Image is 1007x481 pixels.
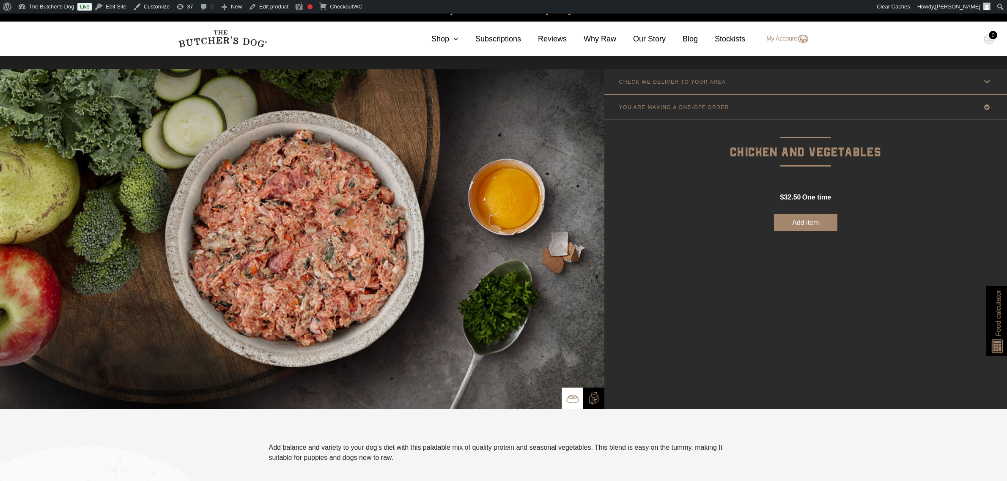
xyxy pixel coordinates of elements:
a: CHECK WE DELIVER TO YOUR AREA [604,69,1007,94]
a: Blog [666,33,698,45]
a: My Account [758,34,808,44]
p: CHECK WE DELIVER TO YOUR AREA [619,79,726,85]
img: TBD_Build-A-Box-2.png [587,392,600,404]
span: Food calculator [993,290,1003,336]
span: one time [802,194,831,201]
button: Add item [774,214,837,231]
div: Focus keyphrase not set [307,4,313,9]
a: YOU ARE MAKING A ONE-OFF ORDER [604,95,1007,120]
img: TBD_Cart-Empty.png [984,34,994,45]
a: Live [77,3,92,11]
span: 32.50 [784,194,801,201]
span: $ [780,194,784,201]
p: Chicken and Vegetables [604,120,1007,163]
div: 0 [989,31,997,39]
a: Shop [414,33,458,45]
img: TBD_Bowl.png [566,392,579,405]
p: YOU ARE MAKING A ONE-OFF ORDER [619,104,729,110]
p: Add balance and variety to your dog’s diet with this palatable mix of quality protein and seasona... [269,443,738,463]
span: [PERSON_NAME] [935,3,980,10]
a: Subscriptions [458,33,521,45]
a: Why Raw [567,33,616,45]
a: close [993,5,999,15]
a: Reviews [521,33,567,45]
a: Our Story [616,33,666,45]
a: Stockists [698,33,745,45]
